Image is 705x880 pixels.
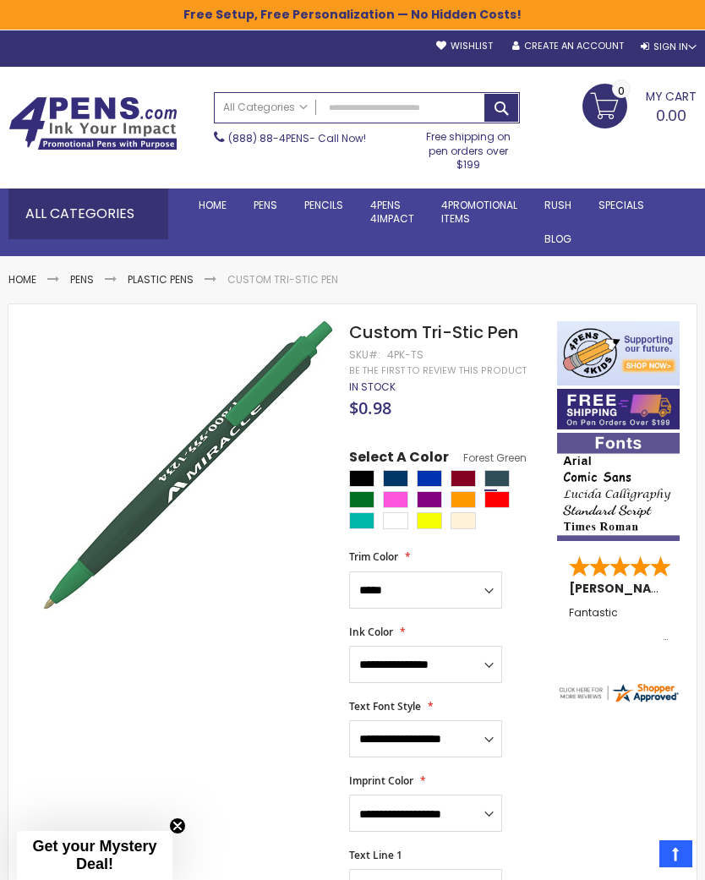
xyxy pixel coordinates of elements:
[451,470,476,487] div: Burgundy
[451,491,476,508] div: Orange
[70,272,94,287] a: Pens
[291,189,357,222] a: Pencils
[349,512,374,529] div: Teal
[349,320,518,344] span: Custom Tri-Stic Pen
[349,364,527,377] a: Be the first to review this product
[169,817,186,834] button: Close teaser
[449,451,527,465] span: Forest Green
[32,838,156,872] span: Get your Mystery Deal!
[484,470,510,487] div: Forest Green
[128,272,194,287] a: Plastic Pens
[304,198,343,212] span: Pencils
[387,348,424,362] div: 4PK-TS
[8,189,168,239] div: All Categories
[357,189,428,236] a: 4Pens4impact
[557,681,680,704] img: 4pens.com widget logo
[383,512,408,529] div: White
[349,380,396,394] div: Availability
[8,272,36,287] a: Home
[17,831,172,880] div: Get your Mystery Deal!Close teaser
[349,625,393,639] span: Ink Color
[349,699,421,713] span: Text Font Style
[531,222,585,256] a: Blog
[383,470,408,487] div: Navy Blue
[417,470,442,487] div: Blue
[370,198,414,226] span: 4Pens 4impact
[349,347,380,362] strong: SKU
[228,131,309,145] a: (888) 88-4PENS
[585,189,658,222] a: Specials
[240,189,291,222] a: Pens
[349,448,449,471] span: Select A Color
[451,512,476,529] div: Cream
[544,198,571,212] span: Rush
[254,198,277,212] span: Pens
[349,491,374,508] div: Green
[428,189,531,236] a: 4PROMOTIONALITEMS
[349,549,398,564] span: Trim Color
[531,189,585,222] a: Rush
[512,40,624,52] a: Create an Account
[228,131,366,145] span: - Call Now!
[582,84,697,126] a: 0.00 0
[416,123,520,172] div: Free shipping on pen orders over $199
[557,321,680,386] img: 4pens 4 kids
[349,396,391,419] span: $0.98
[569,580,680,597] span: [PERSON_NAME]
[641,41,697,53] div: Sign In
[484,491,510,508] div: Red
[441,198,517,226] span: 4PROMOTIONAL ITEMS
[223,101,308,114] span: All Categories
[417,512,442,529] div: Yellow
[557,389,680,429] img: Free shipping on orders over $199
[349,380,396,394] span: In stock
[544,232,571,246] span: Blog
[349,470,374,487] div: Black
[569,607,668,643] div: Fantastic
[8,96,178,150] img: 4Pens Custom Pens and Promotional Products
[215,93,316,121] a: All Categories
[557,693,680,708] a: 4pens.com certificate URL
[199,198,227,212] span: Home
[618,83,625,99] span: 0
[417,491,442,508] div: Purple
[227,273,338,287] li: Custom Tri-Stic Pen
[598,198,644,212] span: Specials
[436,40,493,52] a: Wishlist
[185,189,240,222] a: Home
[42,320,334,611] img: forest-green-4pk-ts-tri-stic-pen2_1.jpg
[656,105,686,126] span: 0.00
[557,433,680,541] img: font-personalization-examples
[383,491,408,508] div: Pink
